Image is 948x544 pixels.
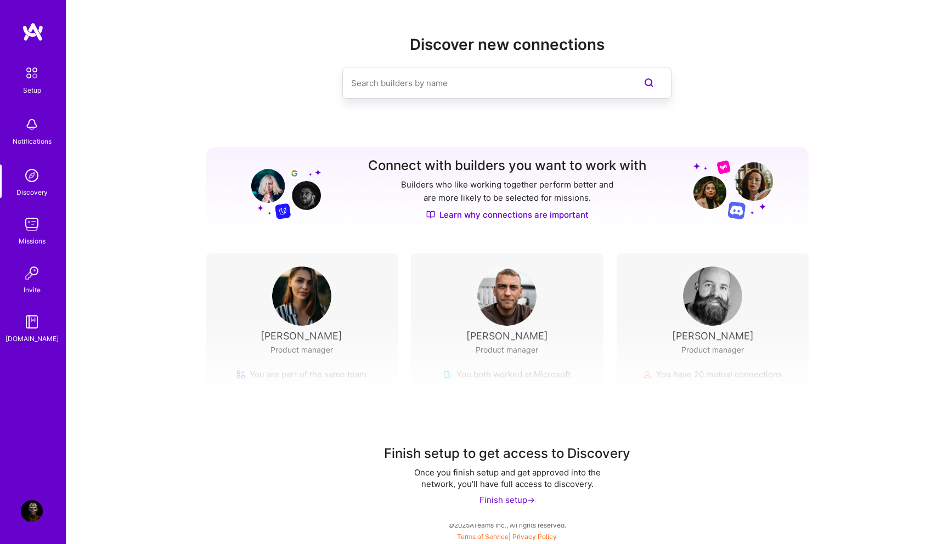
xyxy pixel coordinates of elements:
span: | [457,532,557,541]
a: Terms of Service [457,532,509,541]
h3: Connect with builders you want to work with [368,158,646,174]
div: [DOMAIN_NAME] [5,333,59,344]
img: discovery [21,165,43,186]
div: Setup [23,84,41,96]
img: Grow your network [693,160,773,219]
p: Builders who like working together perform better and are more likely to be selected for missions. [399,178,616,205]
img: Grow your network [241,159,321,219]
i: icon SearchPurple [642,76,656,89]
img: User Avatar [21,500,43,522]
a: User Avatar [18,500,46,522]
img: bell [21,114,43,135]
a: Learn why connections are important [426,209,589,220]
img: guide book [21,311,43,333]
div: Invite [24,284,41,296]
div: Notifications [13,135,52,147]
img: Invite [21,262,43,284]
div: Once you finish setup and get approved into the network, you'll have full access to discovery. [398,467,617,490]
img: User Avatar [477,267,537,326]
input: Search builders by name [351,69,619,97]
div: Finish setup -> [479,494,535,506]
div: Missions [19,235,46,247]
div: Finish setup to get access to Discovery [384,445,630,462]
a: Privacy Policy [512,532,557,541]
div: © 2025 ATeams Inc., All rights reserved. [66,511,948,539]
img: logo [22,22,44,42]
img: Discover [426,210,435,219]
img: User Avatar [683,267,742,326]
img: User Avatar [272,267,331,326]
img: teamwork [21,213,43,235]
img: setup [20,61,43,84]
h2: Discover new connections [206,36,809,54]
div: Discovery [16,186,48,198]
